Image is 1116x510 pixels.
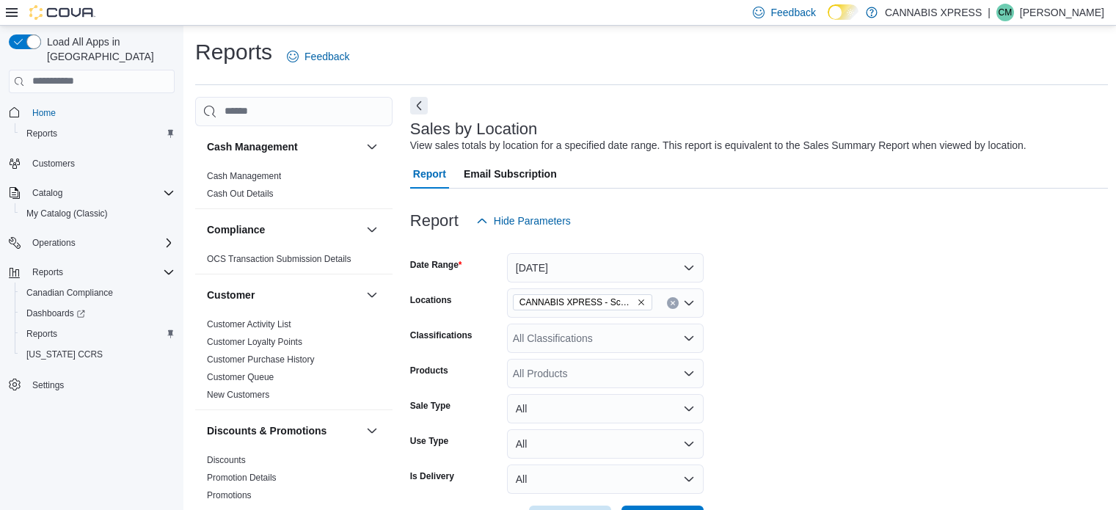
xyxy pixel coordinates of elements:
[683,368,695,379] button: Open list of options
[15,344,180,365] button: [US_STATE] CCRS
[207,354,315,365] span: Customer Purchase History
[207,337,302,347] a: Customer Loyalty Points
[207,389,269,401] span: New Customers
[410,259,462,271] label: Date Range
[195,451,393,510] div: Discounts & Promotions
[26,376,70,394] a: Settings
[26,208,108,219] span: My Catalog (Classic)
[21,284,175,302] span: Canadian Compliance
[207,490,252,500] a: Promotions
[15,123,180,144] button: Reports
[304,49,349,64] span: Feedback
[207,170,281,182] span: Cash Management
[683,332,695,344] button: Open list of options
[507,465,704,494] button: All
[32,266,63,278] span: Reports
[410,212,459,230] h3: Report
[363,286,381,304] button: Customer
[281,42,355,71] a: Feedback
[1020,4,1104,21] p: [PERSON_NAME]
[207,171,281,181] a: Cash Management
[519,295,634,310] span: CANNABIS XPRESS - Scarborough ([GEOGRAPHIC_DATA])
[3,102,180,123] button: Home
[26,155,81,172] a: Customers
[15,203,180,224] button: My Catalog (Classic)
[32,237,76,249] span: Operations
[21,125,63,142] a: Reports
[207,423,327,438] h3: Discounts & Promotions
[26,184,175,202] span: Catalog
[363,138,381,156] button: Cash Management
[464,159,557,189] span: Email Subscription
[207,222,360,237] button: Compliance
[21,346,109,363] a: [US_STATE] CCRS
[15,324,180,344] button: Reports
[21,325,175,343] span: Reports
[410,97,428,114] button: Next
[207,319,291,329] a: Customer Activity List
[410,470,454,482] label: Is Delivery
[26,104,62,122] a: Home
[29,5,95,20] img: Cova
[507,429,704,459] button: All
[683,297,695,309] button: Open list of options
[207,288,360,302] button: Customer
[207,253,351,265] span: OCS Transaction Submission Details
[15,283,180,303] button: Canadian Compliance
[3,183,180,203] button: Catalog
[410,294,452,306] label: Locations
[26,328,57,340] span: Reports
[195,167,393,208] div: Cash Management
[26,184,68,202] button: Catalog
[207,423,360,438] button: Discounts & Promotions
[207,189,274,199] a: Cash Out Details
[494,214,571,228] span: Hide Parameters
[21,125,175,142] span: Reports
[32,107,56,119] span: Home
[996,4,1014,21] div: Cyrus Mein
[26,103,175,122] span: Home
[207,222,265,237] h3: Compliance
[21,305,175,322] span: Dashboards
[988,4,991,21] p: |
[26,234,175,252] span: Operations
[207,372,274,382] a: Customer Queue
[3,233,180,253] button: Operations
[413,159,446,189] span: Report
[32,187,62,199] span: Catalog
[195,250,393,274] div: Compliance
[207,336,302,348] span: Customer Loyalty Points
[9,96,175,434] nav: Complex example
[26,234,81,252] button: Operations
[999,4,1013,21] span: CM
[207,139,298,154] h3: Cash Management
[21,284,119,302] a: Canadian Compliance
[885,4,982,21] p: CANNABIS XPRESS
[41,34,175,64] span: Load All Apps in [GEOGRAPHIC_DATA]
[21,205,114,222] a: My Catalog (Classic)
[507,253,704,283] button: [DATE]
[507,394,704,423] button: All
[207,188,274,200] span: Cash Out Details
[470,206,577,236] button: Hide Parameters
[195,37,272,67] h1: Reports
[26,128,57,139] span: Reports
[3,262,180,283] button: Reports
[410,400,451,412] label: Sale Type
[828,4,858,20] input: Dark Mode
[207,454,246,466] span: Discounts
[26,154,175,172] span: Customers
[26,307,85,319] span: Dashboards
[26,375,175,393] span: Settings
[363,221,381,238] button: Compliance
[32,379,64,391] span: Settings
[410,329,473,341] label: Classifications
[410,435,448,447] label: Use Type
[26,263,175,281] span: Reports
[207,139,360,154] button: Cash Management
[3,153,180,174] button: Customers
[410,365,448,376] label: Products
[21,205,175,222] span: My Catalog (Classic)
